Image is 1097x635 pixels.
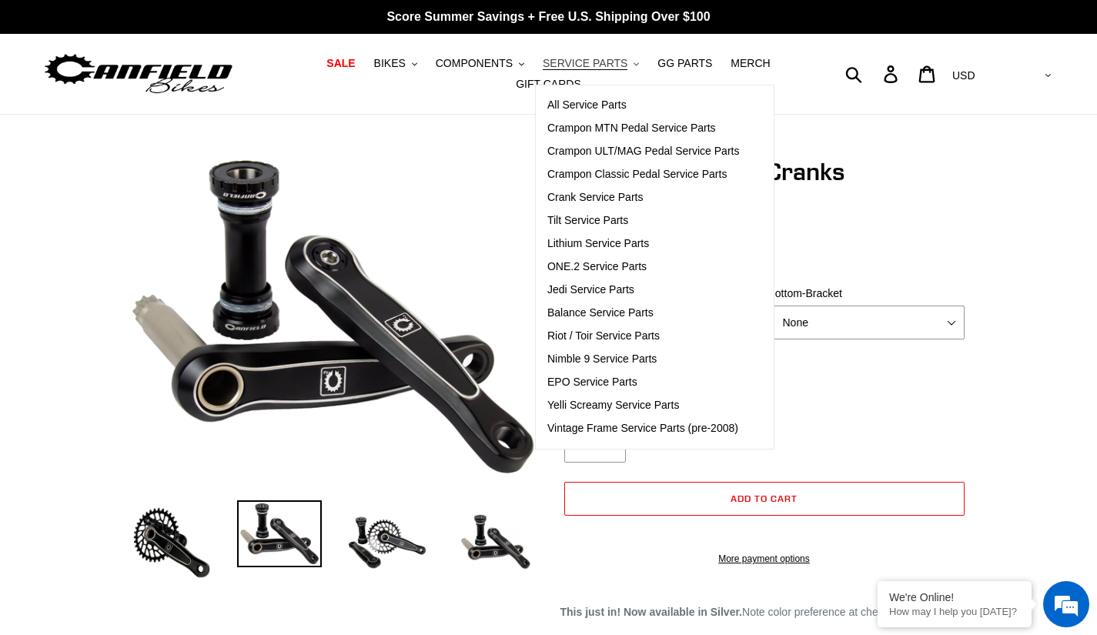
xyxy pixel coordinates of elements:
[536,279,751,302] a: Jedi Service Parts
[508,74,589,95] a: GIFT CARDS
[547,260,647,273] span: ONE.2 Service Parts
[49,77,88,115] img: d_696896380_company_1647369064580_696896380
[889,606,1020,617] p: How may I help you today?
[543,57,627,70] span: SERVICE PARTS
[547,376,637,389] span: EPO Service Parts
[17,85,40,108] div: Navigation go back
[436,57,513,70] span: COMPONENTS
[319,53,363,74] a: SALE
[536,302,751,325] a: Balance Service Parts
[253,8,289,45] div: Minimize live chat window
[547,99,627,112] span: All Service Parts
[536,394,751,417] a: Yelli Screamy Service Parts
[536,140,751,163] a: Crampon ULT/MAG Pedal Service Parts
[129,500,214,585] img: Load image into Gallery viewer, Canfield Bikes AM Cranks
[453,500,537,585] img: Load image into Gallery viewer, CANFIELD-AM_DH-CRANKS
[536,256,751,279] a: ONE.2 Service Parts
[326,57,355,70] span: SALE
[657,57,712,70] span: GG PARTS
[854,57,893,91] input: Search
[723,53,778,74] a: MERCH
[547,283,634,296] span: Jedi Service Parts
[536,371,751,394] a: EPO Service Parts
[547,422,738,435] span: Vintage Frame Service Parts (pre-2008)
[536,417,751,440] a: Vintage Frame Service Parts (pre-2008)
[42,50,235,99] img: Canfield Bikes
[374,57,406,70] span: BIKES
[345,500,430,585] img: Load image into Gallery viewer, Canfield Bikes AM Cranks
[536,117,751,140] a: Crampon MTN Pedal Service Parts
[547,329,660,343] span: Riot / Toir Service Parts
[536,209,751,232] a: Tilt Service Parts
[536,94,751,117] a: All Service Parts
[547,353,657,366] span: Nimble 9 Service Parts
[547,306,654,319] span: Balance Service Parts
[536,163,751,186] a: Crampon Classic Pedal Service Parts
[535,53,647,74] button: SERVICE PARTS
[366,53,425,74] button: BIKES
[428,53,532,74] button: COMPONENTS
[547,191,643,204] span: Crank Service Parts
[547,399,679,412] span: Yelli Screamy Service Parts
[547,237,649,250] span: Lithium Service Parts
[516,78,581,91] span: GIFT CARDS
[536,325,751,348] a: Riot / Toir Service Parts
[564,482,965,516] button: Add to cart
[103,86,282,106] div: Chat with us now
[731,57,770,70] span: MERCH
[564,552,965,566] a: More payment options
[547,122,716,135] span: Crampon MTN Pedal Service Parts
[560,604,968,620] p: Note color preference at checkout.
[547,214,628,227] span: Tilt Service Parts
[731,493,798,504] span: Add to cart
[547,145,740,158] span: Crampon ULT/MAG Pedal Service Parts
[768,286,965,302] label: Bottom-Bracket
[8,420,293,474] textarea: Type your message and hit 'Enter'
[536,232,751,256] a: Lithium Service Parts
[650,53,720,74] a: GG PARTS
[560,606,743,618] strong: This just in! Now available in Silver.
[536,348,751,371] a: Nimble 9 Service Parts
[547,168,727,181] span: Crampon Classic Pedal Service Parts
[536,186,751,209] a: Crank Service Parts
[237,500,322,568] img: Load image into Gallery viewer, Canfield Cranks
[89,194,212,349] span: We're online!
[889,591,1020,603] div: We're Online!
